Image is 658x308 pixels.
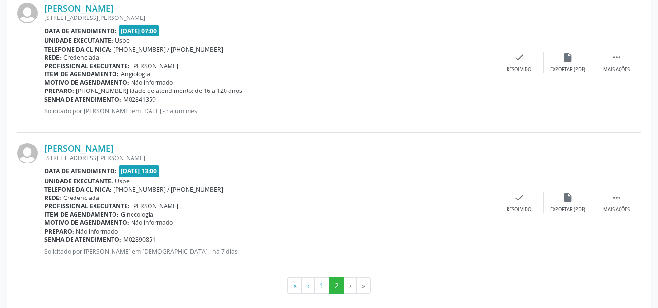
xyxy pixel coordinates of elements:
[17,143,38,163] img: img
[44,62,130,70] b: Profissional executante:
[44,194,61,202] b: Rede:
[44,3,113,14] a: [PERSON_NAME]
[123,236,156,244] span: M02890851
[44,154,495,162] div: [STREET_ADDRESS][PERSON_NAME]
[76,227,118,236] span: Não informado
[132,202,178,210] span: [PERSON_NAME]
[44,218,129,227] b: Motivo de agendamento:
[44,185,112,194] b: Telefone da clínica:
[550,206,585,213] div: Exportar (PDF)
[44,236,121,244] b: Senha de atendimento:
[563,192,573,203] i: insert_drive_file
[603,206,630,213] div: Mais ações
[44,247,495,255] p: Solicitado por [PERSON_NAME] em [DEMOGRAPHIC_DATA] - há 7 dias
[131,218,173,227] span: Não informado
[44,177,113,185] b: Unidade executante:
[550,66,585,73] div: Exportar (PDF)
[113,185,223,194] span: [PHONE_NUMBER] / [PHONE_NUMBER]
[132,62,178,70] span: [PERSON_NAME]
[514,192,525,203] i: check
[131,78,173,87] span: Não informado
[121,70,150,78] span: Angiologia
[44,227,74,236] b: Preparo:
[123,95,156,104] span: M02841359
[17,3,38,23] img: img
[63,194,99,202] span: Credenciada
[115,177,130,185] span: Uspe
[44,70,119,78] b: Item de agendamento:
[563,52,573,63] i: insert_drive_file
[611,52,622,63] i: 
[329,277,344,294] button: Go to page 2
[44,36,113,45] b: Unidade executante:
[121,210,153,218] span: Ginecologia
[44,45,112,54] b: Telefone da clínica:
[611,192,622,203] i: 
[115,36,130,45] span: Uspe
[44,27,117,35] b: Data de atendimento:
[44,107,495,115] p: Solicitado por [PERSON_NAME] em [DATE] - há um mês
[44,202,130,210] b: Profissional executante:
[44,210,119,218] b: Item de agendamento:
[514,52,525,63] i: check
[44,95,121,104] b: Senha de atendimento:
[44,14,495,22] div: [STREET_ADDRESS][PERSON_NAME]
[314,277,329,294] button: Go to page 1
[301,277,315,294] button: Go to previous page
[287,277,302,294] button: Go to first page
[44,54,61,62] b: Rede:
[603,66,630,73] div: Mais ações
[44,78,129,87] b: Motivo de agendamento:
[507,206,531,213] div: Resolvido
[63,54,99,62] span: Credenciada
[507,66,531,73] div: Resolvido
[76,87,242,95] span: [PHONE_NUMBER] Idade de atendimento: de 16 a 120 anos
[44,167,117,175] b: Data de atendimento:
[44,87,74,95] b: Preparo:
[113,45,223,54] span: [PHONE_NUMBER] / [PHONE_NUMBER]
[119,25,160,36] span: [DATE] 07:00
[119,165,160,177] span: [DATE] 13:00
[44,143,113,154] a: [PERSON_NAME]
[17,277,641,294] ul: Pagination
